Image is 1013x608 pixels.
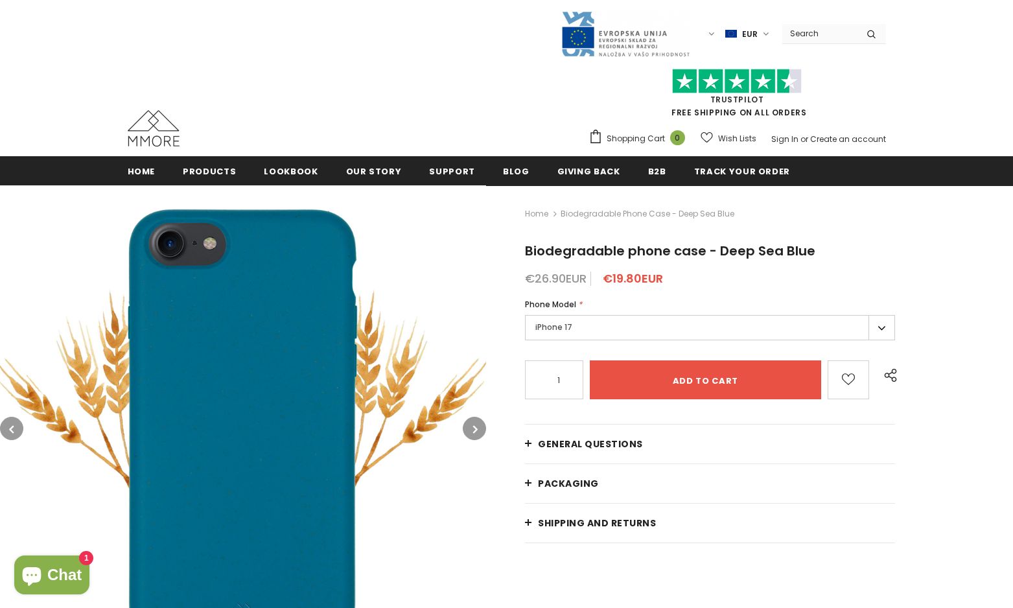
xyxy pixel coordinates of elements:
span: 0 [670,130,685,145]
span: Giving back [557,165,620,178]
a: Shopping Cart 0 [588,129,692,148]
label: iPhone 17 [525,315,895,340]
span: PACKAGING [538,477,599,490]
span: or [800,134,808,145]
span: Biodegradable phone case - Deep Sea Blue [525,242,815,260]
span: Home [128,165,156,178]
span: Blog [503,165,530,178]
inbox-online-store-chat: Shopify online store chat [10,555,93,598]
span: FREE SHIPPING ON ALL ORDERS [588,75,886,118]
a: Our Story [346,156,402,185]
a: PACKAGING [525,464,895,503]
a: B2B [648,156,666,185]
a: Blog [503,156,530,185]
span: €19.80EUR [603,270,663,286]
a: Track your order [694,156,790,185]
span: Phone Model [525,299,576,310]
span: EUR [742,28,758,41]
a: Wish Lists [701,127,756,150]
img: Trust Pilot Stars [672,69,802,94]
span: Shipping and returns [538,517,656,530]
a: Shipping and returns [525,504,895,543]
a: Home [525,206,548,222]
a: Javni Razpis [561,28,690,39]
span: Track your order [694,165,790,178]
img: Javni Razpis [561,10,690,58]
span: Biodegradable phone case - Deep Sea Blue [561,206,734,222]
span: General Questions [538,438,643,450]
a: Home [128,156,156,185]
a: Lookbook [264,156,318,185]
span: Shopping Cart [607,132,665,145]
a: support [429,156,475,185]
span: Our Story [346,165,402,178]
input: Search Site [782,24,857,43]
a: Giving back [557,156,620,185]
a: Create an account [810,134,886,145]
span: Products [183,165,236,178]
a: General Questions [525,425,895,463]
a: Products [183,156,236,185]
a: Trustpilot [710,94,764,105]
img: MMORE Cases [128,110,180,146]
a: Sign In [771,134,798,145]
span: support [429,165,475,178]
input: Add to cart [590,360,821,399]
span: Lookbook [264,165,318,178]
span: Wish Lists [718,132,756,145]
span: B2B [648,165,666,178]
span: €26.90EUR [525,270,587,286]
